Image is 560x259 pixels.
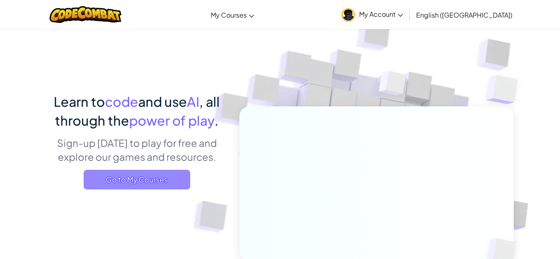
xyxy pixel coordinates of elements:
span: and use [138,93,187,110]
a: English ([GEOGRAPHIC_DATA]) [412,4,517,26]
p: Sign-up [DATE] to play for free and explore our games and resources. [46,136,227,164]
span: AI [187,93,199,110]
a: My Courses [207,4,258,26]
span: My Courses [211,11,247,19]
img: Overlap cubes [470,55,541,124]
a: Go to My Courses [84,170,190,189]
span: code [105,93,138,110]
span: . [214,112,219,128]
span: Learn to [54,93,105,110]
a: My Account [337,2,407,27]
img: Overlap cubes [364,55,423,116]
img: CodeCombat logo [50,6,121,23]
span: My Account [359,10,403,18]
span: English ([GEOGRAPHIC_DATA]) [416,11,512,19]
img: avatar [341,8,355,22]
span: power of play [129,112,214,128]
